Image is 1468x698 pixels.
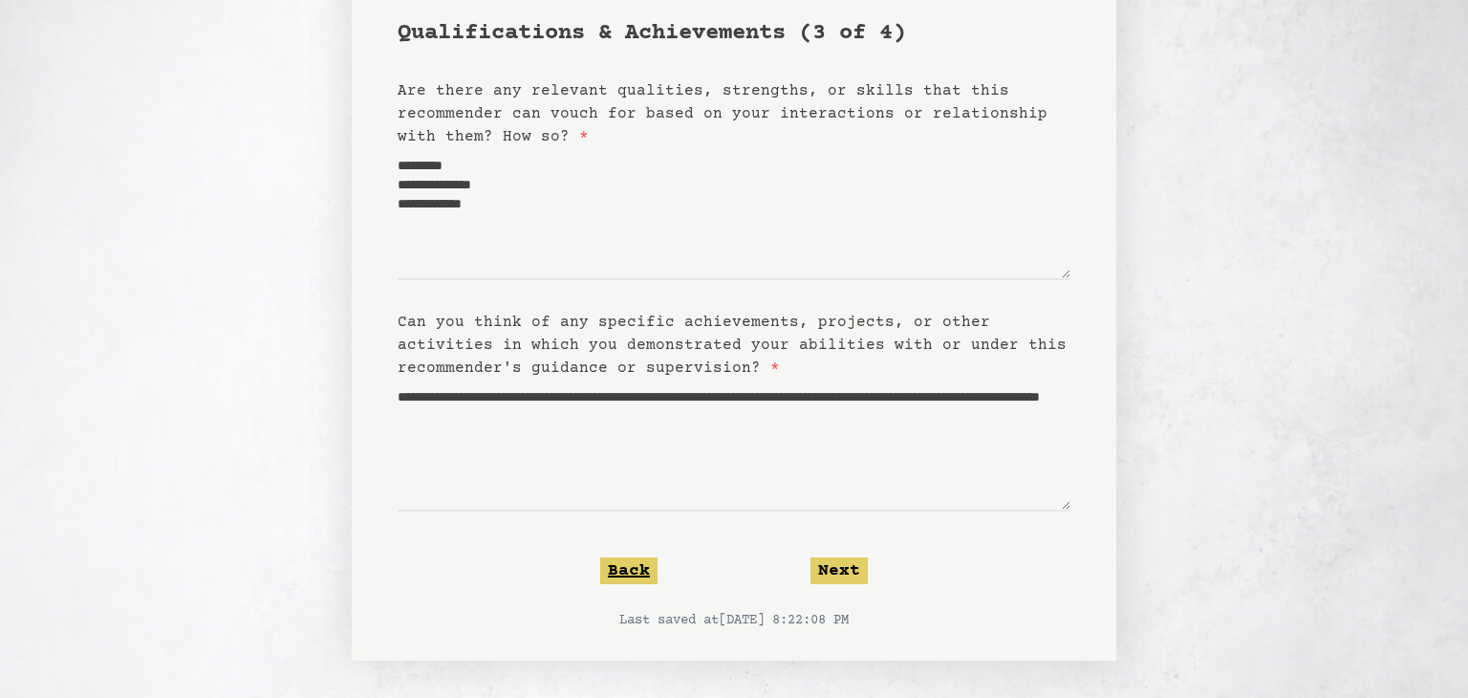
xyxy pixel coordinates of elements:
button: Back [600,557,658,584]
p: Last saved at [DATE] 8:22:08 PM [398,611,1070,630]
label: Can you think of any specific achievements, projects, or other activities in which you demonstrat... [398,314,1067,377]
label: Are there any relevant qualities, strengths, or skills that this recommender can vouch for based ... [398,82,1047,145]
h1: Qualifications & Achievements (3 of 4) [398,18,1070,49]
button: Next [810,557,868,584]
